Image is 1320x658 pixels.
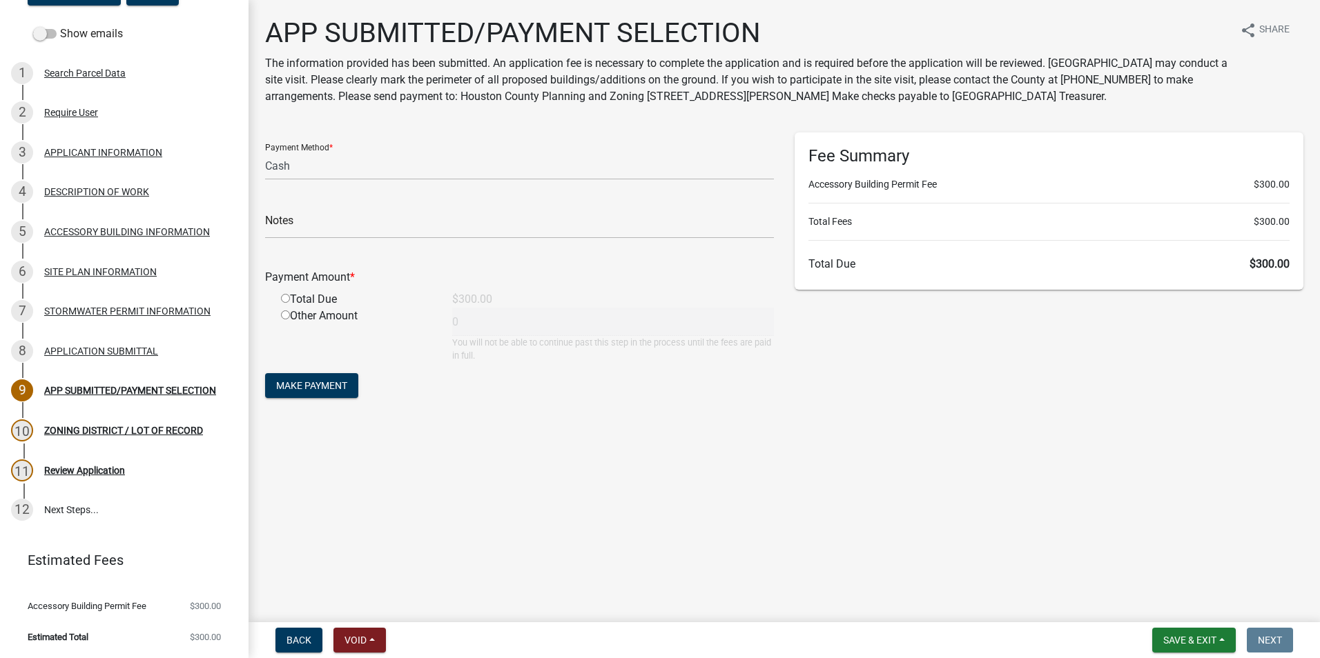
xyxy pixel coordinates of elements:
button: Back [275,628,322,652]
div: 4 [11,181,33,203]
li: Accessory Building Permit Fee [808,177,1290,192]
div: 5 [11,221,33,243]
span: $300.00 [1254,215,1290,229]
p: The information provided has been submitted. An application fee is necessary to complete the appl... [265,55,1229,105]
div: ACCESSORY BUILDING INFORMATION [44,227,210,237]
div: APPLICANT INFORMATION [44,148,162,157]
div: 3 [11,141,33,163]
div: 12 [11,499,33,521]
div: 2 [11,101,33,123]
span: Estimated Total [28,632,88,641]
h6: Fee Summary [808,146,1290,166]
div: 7 [11,300,33,322]
div: 1 [11,62,33,84]
button: shareShare [1229,17,1301,43]
button: Make Payment [265,373,358,398]
div: 11 [11,459,33,481]
span: Next [1258,635,1282,646]
span: Share [1259,22,1290,39]
button: Next [1247,628,1293,652]
div: STORMWATER PERMIT INFORMATION [44,306,211,316]
div: 10 [11,419,33,441]
span: $300.00 [190,601,221,610]
span: $300.00 [190,632,221,641]
h1: APP SUBMITTED/PAYMENT SELECTION [265,17,1229,50]
span: Back [287,635,311,646]
div: SITE PLAN INFORMATION [44,267,157,277]
span: $300.00 [1254,177,1290,192]
div: 9 [11,379,33,401]
span: Make Payment [276,380,347,391]
div: Other Amount [271,308,442,362]
div: Payment Amount [255,269,784,286]
label: Show emails [33,26,123,42]
button: Void [333,628,386,652]
div: Total Due [271,291,442,308]
button: Save & Exit [1152,628,1236,652]
span: $300.00 [1250,257,1290,270]
div: 8 [11,340,33,362]
div: Require User [44,108,98,117]
li: Total Fees [808,215,1290,229]
span: Accessory Building Permit Fee [28,601,146,610]
div: APP SUBMITTED/PAYMENT SELECTION [44,386,216,395]
i: share [1240,22,1256,39]
span: Save & Exit [1163,635,1216,646]
div: Review Application [44,466,125,475]
div: ZONING DISTRICT / LOT OF RECORD [44,426,203,435]
div: DESCRIPTION OF WORK [44,187,149,197]
div: 6 [11,261,33,283]
a: Estimated Fees [11,546,226,574]
div: APPLICATION SUBMITTAL [44,346,158,356]
h6: Total Due [808,257,1290,270]
div: Search Parcel Data [44,68,126,78]
span: Void [344,635,367,646]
